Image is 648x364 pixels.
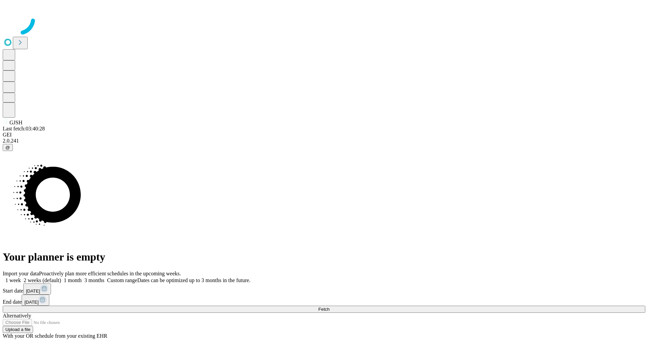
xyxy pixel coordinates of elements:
[9,120,22,125] span: GJSH
[23,283,51,295] button: [DATE]
[5,277,21,283] span: 1 week
[26,289,40,294] span: [DATE]
[3,295,645,306] div: End date
[3,313,31,318] span: Alternatively
[3,306,645,313] button: Fetch
[137,277,250,283] span: Dates can be optimized up to 3 months in the future.
[107,277,137,283] span: Custom range
[3,132,645,138] div: GEI
[3,326,33,333] button: Upload a file
[3,333,107,339] span: With your OR schedule from your existing EHR
[3,126,45,131] span: Last fetch: 03:40:28
[3,271,39,276] span: Import your data
[3,138,645,144] div: 2.0.241
[3,144,13,151] button: @
[5,145,10,150] span: @
[84,277,104,283] span: 3 months
[39,271,181,276] span: Proactively plan more efficient schedules in the upcoming weeks.
[24,277,61,283] span: 2 weeks (default)
[318,307,329,312] span: Fetch
[3,283,645,295] div: Start date
[3,251,645,263] h1: Your planner is empty
[22,295,49,306] button: [DATE]
[24,300,38,305] span: [DATE]
[64,277,82,283] span: 1 month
